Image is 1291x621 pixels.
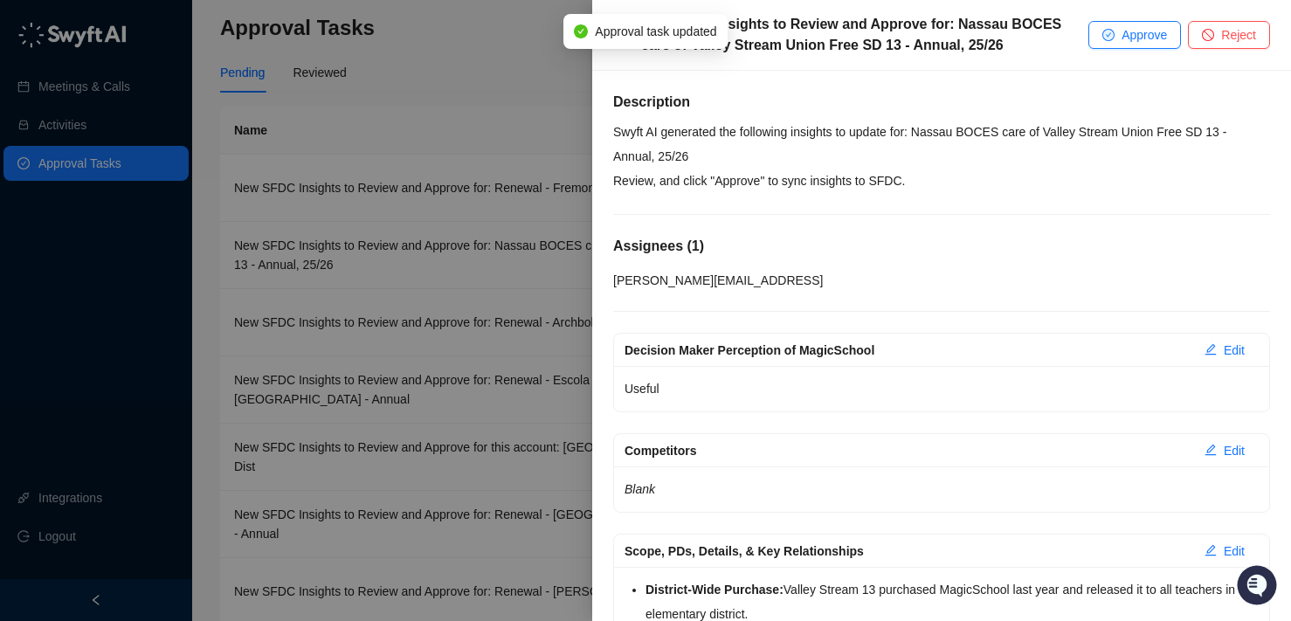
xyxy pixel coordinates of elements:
div: 📚 [17,246,31,260]
p: Welcome 👋 [17,70,318,98]
span: edit [1205,343,1217,355]
span: Edit [1224,441,1245,460]
span: Approve [1122,25,1167,45]
div: We're available if you need us! [59,176,221,190]
button: Reject [1188,21,1270,49]
span: Edit [1224,542,1245,561]
div: 📶 [79,246,93,260]
img: Swyft AI [17,17,52,52]
a: Powered byPylon [123,286,211,300]
span: [PERSON_NAME][EMAIL_ADDRESS] [613,273,823,287]
span: Pylon [174,287,211,300]
span: edit [1205,544,1217,556]
em: Blank [625,482,655,496]
p: Swyft AI generated the following insights to update for: Nassau BOCES care of Valley Stream Union... [613,120,1270,169]
a: 📶Status [72,238,142,269]
h2: How can we help? [17,98,318,126]
span: Edit [1224,341,1245,360]
iframe: Open customer support [1235,563,1282,611]
span: check-circle [574,24,588,38]
h5: Description [613,92,1270,113]
strong: District-Wide Purchase: [645,583,784,597]
span: edit [1205,444,1217,456]
img: 5124521997842_fc6d7dfcefe973c2e489_88.png [17,158,49,190]
span: stop [1202,29,1214,41]
span: Reject [1221,25,1256,45]
span: Approval task updated [595,22,716,41]
span: Docs [35,245,65,262]
div: New SFDC Insights to Review and Approve for: Nassau BOCES care of Valley Stream Union Free SD 13 ... [641,14,1088,56]
a: 📚Docs [10,238,72,269]
span: Status [96,245,135,262]
p: Useful [625,376,1259,401]
h5: Assignees ( 1 ) [613,236,1270,257]
button: Start new chat [297,163,318,184]
button: Edit [1191,437,1259,465]
span: check-circle [1102,29,1115,41]
div: Competitors [625,441,1191,460]
p: Review, and click "Approve" to sync insights to SFDC. [613,169,1270,193]
div: Start new chat [59,158,287,176]
button: Edit [1191,336,1259,364]
div: Decision Maker Perception of MagicSchool [625,341,1191,360]
button: Edit [1191,537,1259,565]
div: Scope, PDs, Details, & Key Relationships [625,542,1191,561]
button: Approve [1088,21,1181,49]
